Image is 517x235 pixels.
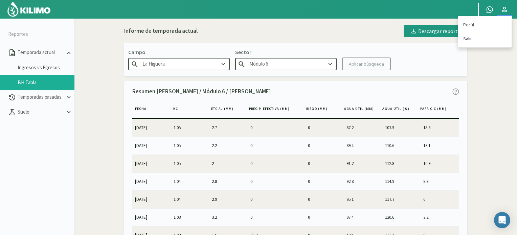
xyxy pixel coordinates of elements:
a: Perfil [458,18,512,32]
td: 0 [305,119,344,137]
td: 0 [248,208,305,226]
td: 97.4 [344,208,382,226]
td: [DATE] [132,173,171,190]
th: Agua Útil (%) [380,103,418,118]
td: 0 [305,173,344,190]
td: [DATE] [132,208,171,226]
td: 91.2 [344,155,382,172]
th: Fecha [132,103,171,118]
td: 15.8 [421,119,459,137]
td: 0 [305,155,344,172]
p: Campo [128,48,230,56]
th: Para C.C (MM) [418,103,456,118]
td: 3.2 [209,208,248,226]
th: Precip. Efectiva (MM) [246,103,304,118]
p: Resumen [PERSON_NAME] / Módulo 6 / [PERSON_NAME] [132,87,271,96]
td: 2.7 [209,119,248,137]
td: 1.05 [171,155,209,172]
td: 1.04 [171,190,209,208]
a: Ingresos vs Egresos [18,65,74,71]
p: Temporada actual [16,49,65,56]
a: BH Tabla [18,79,74,86]
td: 89.4 [344,137,382,155]
td: 2 [209,155,248,172]
td: 114.9 [382,173,421,190]
td: 110.6 [382,137,421,155]
th: KC [171,103,208,118]
td: [DATE] [132,119,171,137]
td: 0 [305,190,344,208]
td: 107.9 [382,119,421,137]
td: 0 [248,190,305,208]
td: 10.9 [421,155,459,172]
td: [DATE] [132,155,171,172]
td: 1.05 [171,119,209,137]
td: 3.2 [421,208,459,226]
div: Descargar reporte [410,27,460,35]
th: Riego (MM) [304,103,342,118]
a: Salir [458,32,512,46]
td: 8.9 [421,173,459,190]
td: 117.7 [382,190,421,208]
th: ETc aj (MM) [208,103,246,118]
td: 6 [421,190,459,208]
td: [DATE] [132,190,171,208]
input: Escribe para buscar [235,58,337,70]
td: 92.8 [344,173,382,190]
div: Open Intercom Messenger [494,212,510,228]
td: 2.2 [209,137,248,155]
td: 0 [248,137,305,155]
td: 1.03 [171,208,209,226]
td: [DATE] [132,137,171,155]
p: Sector [235,48,337,56]
th: Agua útil (MM) [341,103,380,118]
td: 0 [305,208,344,226]
button: Descargar reporte [404,25,467,37]
p: Suelo [16,108,65,116]
img: Kilimo [7,1,51,17]
td: 120.6 [382,208,421,226]
td: 95.1 [344,190,382,208]
td: 0 [248,155,305,172]
p: Temporadas pasadas [16,93,65,101]
td: 2.8 [209,173,248,190]
div: Informe de temporada actual [124,27,198,36]
td: 112.8 [382,155,421,172]
td: 1.04 [171,173,209,190]
td: 87.2 [344,119,382,137]
td: 1.05 [171,137,209,155]
td: 0 [248,173,305,190]
input: Escribe para buscar [128,58,230,70]
td: 2.9 [209,190,248,208]
td: 0 [305,137,344,155]
td: 0 [248,119,305,137]
td: 13.1 [421,137,459,155]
